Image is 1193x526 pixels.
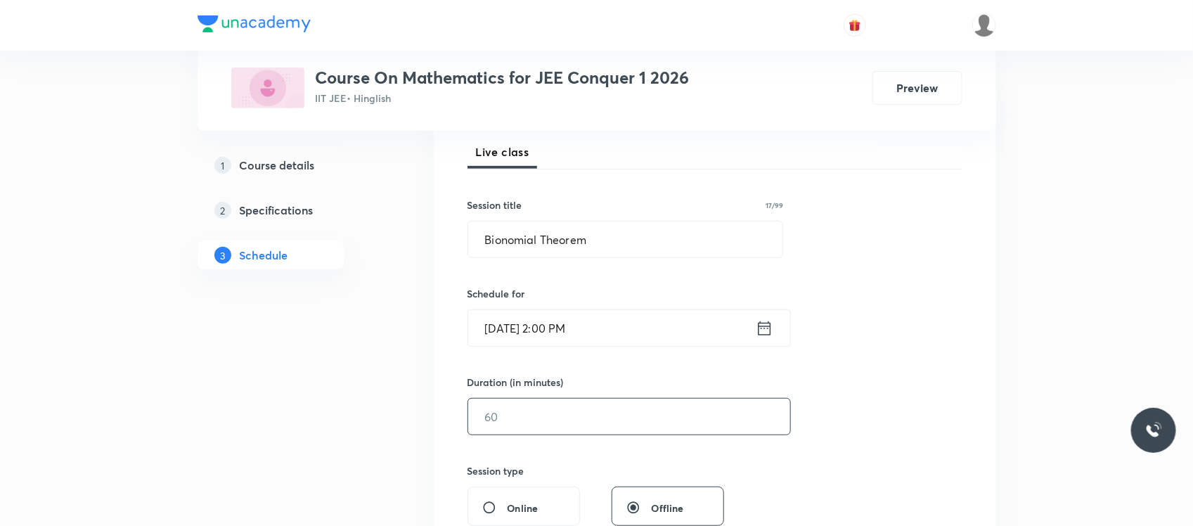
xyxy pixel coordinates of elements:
[240,202,314,219] h5: Specifications
[316,91,690,105] p: IIT JEE • Hinglish
[198,151,389,179] a: 1Course details
[844,14,866,37] button: avatar
[198,196,389,224] a: 2Specifications
[508,501,539,515] span: Online
[468,222,783,257] input: A great title is short, clear and descriptive
[240,157,315,174] h5: Course details
[214,202,231,219] p: 2
[198,15,311,36] a: Company Logo
[467,198,522,212] h6: Session title
[468,399,790,435] input: 60
[467,286,784,301] h6: Schedule for
[467,463,524,478] h6: Session type
[1145,422,1162,439] img: ttu
[766,202,783,209] p: 17/99
[849,19,861,32] img: avatar
[476,143,529,160] span: Live class
[198,15,311,32] img: Company Logo
[214,247,231,264] p: 3
[240,247,288,264] h5: Schedule
[231,68,304,108] img: 965DA8A2-F527-4D0B-81A8-3B021789C922_plus.png
[872,71,962,105] button: Preview
[214,157,231,174] p: 1
[972,13,996,37] img: Dipti
[316,68,690,88] h3: Course On Mathematics for JEE Conquer 1 2026
[652,501,684,515] span: Offline
[467,375,564,390] h6: Duration (in minutes)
